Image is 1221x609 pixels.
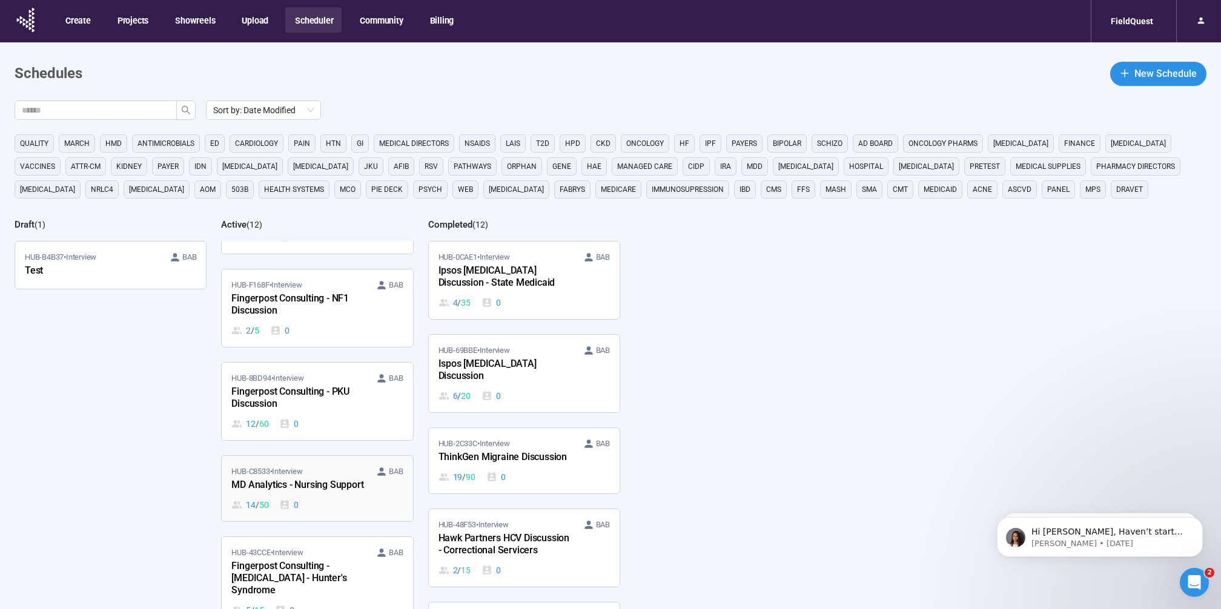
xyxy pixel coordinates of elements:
span: BAB [596,344,610,357]
a: HUB-69BBE•Interview BABIspos [MEDICAL_DATA] Discussion6 / 200 [429,335,620,412]
span: BAB [389,372,403,384]
button: Projects [108,7,157,33]
span: Pathways [454,160,491,173]
span: CIDP [688,160,704,173]
div: MD Analytics - Nursing Support [231,478,365,493]
span: AOM [200,183,216,196]
a: HUB-48F53•Interview BABHawk Partners HCV Discussion - Correctional Servicers2 / 150 [429,509,620,587]
span: HF [680,137,689,150]
span: IBD [740,183,750,196]
span: HUB-8BD94 • Interview [231,372,303,384]
span: NSAIDS [465,137,490,150]
a: HUB-C8533•Interview BABMD Analytics - Nursing Support14 / 500 [222,456,412,521]
span: plus [1120,68,1130,78]
span: SMA [862,183,877,196]
h1: Schedules [15,62,82,85]
span: immunosupression [652,183,724,196]
span: / [462,470,466,484]
span: 2 [1205,568,1214,578]
span: vaccines [20,160,55,173]
div: Fingerpost Consulting - PKU Discussion [231,384,365,412]
span: [MEDICAL_DATA] [20,183,75,196]
div: 2 [231,324,259,337]
span: psych [419,183,442,196]
span: IDN [194,160,207,173]
div: Hawk Partners HCV Discussion - Correctional Servicers [438,531,572,559]
span: ( 1 ) [35,220,45,229]
span: [MEDICAL_DATA] [222,160,277,173]
span: PAIN [294,137,310,150]
div: Test [25,263,158,279]
div: 0 [486,470,506,484]
span: BAB [596,519,610,531]
span: medicaid [924,183,957,196]
div: 0 [481,296,501,309]
span: Payers [732,137,757,150]
span: [MEDICAL_DATA] [293,160,348,173]
div: 0 [279,417,299,430]
div: 2 [438,564,471,577]
span: fabrys [560,183,585,196]
a: HUB-8BD94•Interview BABFingerpost Consulting - PKU Discussion12 / 600 [222,363,412,440]
span: [MEDICAL_DATA] [1111,137,1166,150]
div: 4 [438,296,471,309]
span: GI [357,137,363,150]
span: HUB-48F53 • Interview [438,519,509,531]
span: panel [1047,183,1070,196]
span: MPS [1085,183,1100,196]
div: Fingerpost Consulting - [MEDICAL_DATA] - Hunter's Syndrome [231,559,365,599]
div: 6 [438,389,471,403]
span: 5 [254,324,259,337]
span: ED [210,137,219,150]
a: HUB-B4B37•Interview BABTest [15,242,206,289]
a: HUB-0CAE1•Interview BABIpsos [MEDICAL_DATA] Discussion - State Medicaid4 / 350 [429,242,620,319]
span: pharmacy directors [1096,160,1175,173]
span: IPF [705,137,716,150]
span: HPD [565,137,580,150]
span: AFIB [394,160,409,173]
span: HUB-43CCE • Interview [231,547,303,559]
span: 15 [461,564,471,577]
span: dravet [1116,183,1143,196]
h2: Draft [15,219,35,230]
span: Sort by: Date Modified [213,101,314,119]
span: [MEDICAL_DATA] [489,183,544,196]
div: 19 [438,470,475,484]
span: / [256,498,259,512]
span: IRA [720,160,731,173]
span: [MEDICAL_DATA] [129,183,184,196]
span: / [251,324,254,337]
span: BAB [596,251,610,263]
span: / [457,389,461,403]
div: 0 [270,324,290,337]
span: RSV [425,160,438,173]
span: Ad Board [858,137,893,150]
span: HUB-C8533 • Interview [231,466,302,478]
span: acne [973,183,992,196]
button: Billing [420,7,463,33]
span: NRLC4 [91,183,113,196]
span: medicare [601,183,636,196]
div: 0 [481,564,501,577]
span: Schizo [817,137,842,150]
span: FFS [797,183,810,196]
span: BAB [389,466,403,478]
span: HUB-69BBE • Interview [438,344,510,357]
button: Create [56,7,99,33]
span: ASCVD [1008,183,1031,196]
span: GENE [552,160,571,173]
button: Showreels [165,7,223,33]
span: T2D [536,137,549,150]
div: Fingerpost Consulting - NF1 Discussion [231,291,365,319]
span: Health Systems [264,183,324,196]
span: [MEDICAL_DATA] [778,160,833,173]
span: ( 12 ) [472,220,488,229]
iframe: Intercom live chat [1180,568,1209,597]
span: antimicrobials [137,137,194,150]
div: Ispos [MEDICAL_DATA] Discussion [438,357,572,384]
span: Oncology Pharms [908,137,978,150]
span: kidney [116,160,142,173]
